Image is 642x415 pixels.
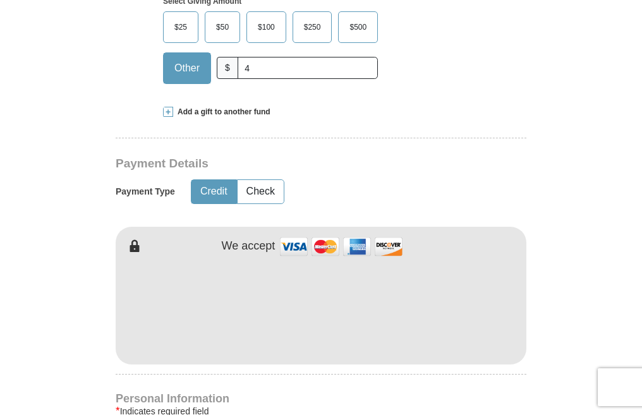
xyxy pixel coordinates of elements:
[298,18,327,37] span: $250
[168,18,193,37] span: $25
[238,180,284,203] button: Check
[217,57,238,79] span: $
[168,59,206,78] span: Other
[343,18,373,37] span: $500
[278,233,404,260] img: credit cards accepted
[238,57,378,79] input: Other Amount
[222,239,276,253] h4: We accept
[116,186,175,197] h5: Payment Type
[191,180,236,203] button: Credit
[116,157,438,171] h3: Payment Details
[210,18,235,37] span: $50
[173,107,270,117] span: Add a gift to another fund
[251,18,281,37] span: $100
[116,394,526,404] h4: Personal Information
